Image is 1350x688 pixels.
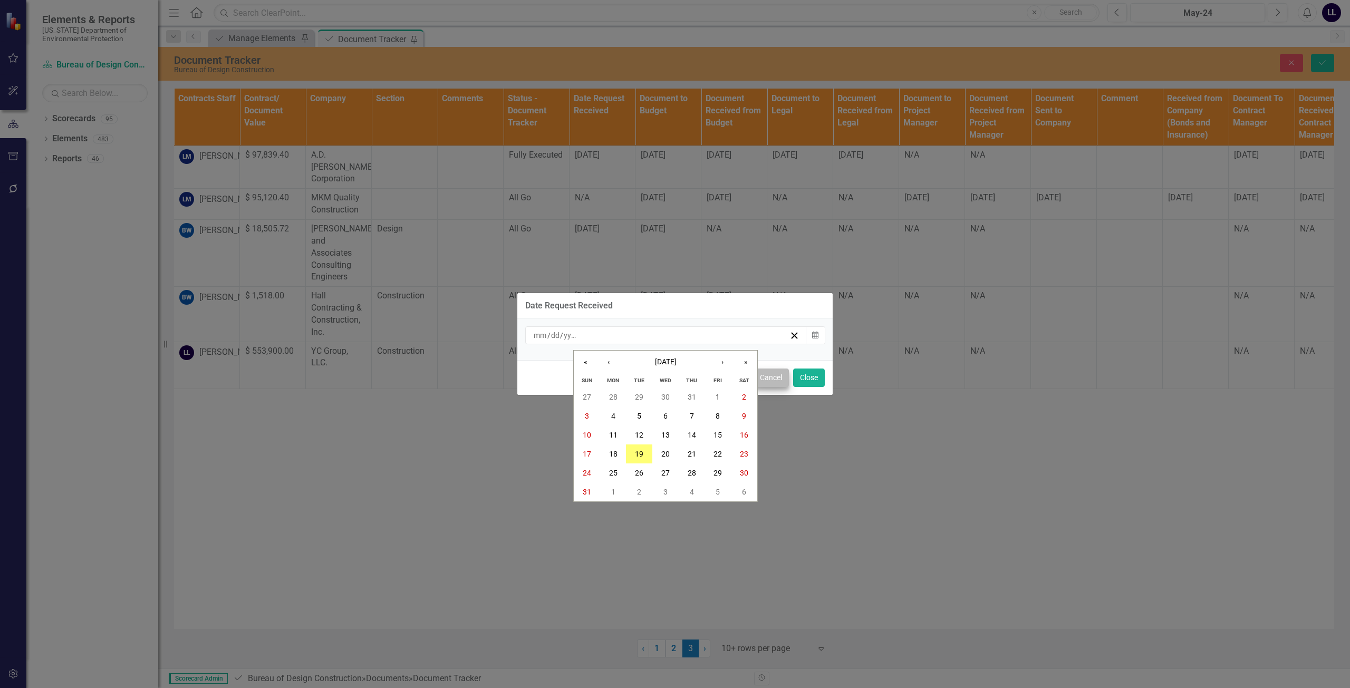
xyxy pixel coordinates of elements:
button: August 27, 2025 [652,463,679,482]
button: August 1, 2025 [705,387,731,406]
abbr: August 9, 2025 [742,412,746,420]
button: September 5, 2025 [705,482,731,501]
abbr: Wednesday [660,377,671,384]
abbr: August 3, 2025 [585,412,589,420]
abbr: August 25, 2025 [609,469,618,477]
abbr: August 20, 2025 [661,450,670,458]
abbr: August 31, 2025 [583,488,591,496]
abbr: August 17, 2025 [583,450,591,458]
abbr: August 24, 2025 [583,469,591,477]
button: July 29, 2025 [626,387,652,406]
abbr: August 10, 2025 [583,431,591,439]
button: August 18, 2025 [600,444,626,463]
abbr: August 15, 2025 [713,431,722,439]
abbr: July 28, 2025 [609,393,618,401]
button: August 6, 2025 [652,406,679,425]
button: ‹ [597,351,620,374]
span: / [560,331,563,340]
abbr: August 13, 2025 [661,431,670,439]
abbr: September 2, 2025 [637,488,641,496]
abbr: August 1, 2025 [716,393,720,401]
button: August 17, 2025 [574,444,600,463]
button: August 13, 2025 [652,425,679,444]
button: August 9, 2025 [731,406,757,425]
button: August 16, 2025 [731,425,757,444]
abbr: July 31, 2025 [688,393,696,401]
button: August 7, 2025 [679,406,705,425]
button: September 2, 2025 [626,482,652,501]
button: Cancel [753,369,789,387]
button: August 26, 2025 [626,463,652,482]
input: dd [551,330,560,341]
button: August 29, 2025 [705,463,731,482]
abbr: Friday [713,377,722,384]
abbr: August 16, 2025 [740,431,748,439]
abbr: August 23, 2025 [740,450,748,458]
abbr: Tuesday [634,377,644,384]
button: › [711,351,734,374]
abbr: August 29, 2025 [713,469,722,477]
abbr: July 30, 2025 [661,393,670,401]
abbr: August 26, 2025 [635,469,643,477]
button: August 4, 2025 [600,406,626,425]
button: August 28, 2025 [679,463,705,482]
button: August 8, 2025 [705,406,731,425]
button: August 10, 2025 [574,425,600,444]
abbr: July 29, 2025 [635,393,643,401]
button: August 15, 2025 [705,425,731,444]
button: » [734,351,757,374]
button: August 22, 2025 [705,444,731,463]
abbr: September 6, 2025 [742,488,746,496]
abbr: August 4, 2025 [611,412,615,420]
button: August 5, 2025 [626,406,652,425]
abbr: September 4, 2025 [690,488,694,496]
abbr: August 27, 2025 [661,469,670,477]
div: Date Request Received [525,301,613,311]
abbr: August 11, 2025 [609,431,618,439]
abbr: August 14, 2025 [688,431,696,439]
abbr: August 18, 2025 [609,450,618,458]
abbr: Monday [607,377,619,384]
button: July 30, 2025 [652,387,679,406]
abbr: August 21, 2025 [688,450,696,458]
button: September 1, 2025 [600,482,626,501]
button: August 3, 2025 [574,406,600,425]
abbr: September 5, 2025 [716,488,720,496]
abbr: August 6, 2025 [663,412,668,420]
button: August 12, 2025 [626,425,652,444]
input: mm [533,330,547,341]
button: August 30, 2025 [731,463,757,482]
abbr: August 7, 2025 [690,412,694,420]
abbr: Thursday [686,377,697,384]
abbr: September 1, 2025 [611,488,615,496]
span: / [547,331,551,340]
abbr: Sunday [582,377,592,384]
button: Close [793,369,825,387]
button: August 2, 2025 [731,387,757,406]
button: [DATE] [620,351,711,374]
abbr: August 30, 2025 [740,469,748,477]
button: « [574,351,597,374]
button: August 31, 2025 [574,482,600,501]
button: September 4, 2025 [679,482,705,501]
button: September 6, 2025 [731,482,757,501]
abbr: August 5, 2025 [637,412,641,420]
button: August 24, 2025 [574,463,600,482]
abbr: August 2, 2025 [742,393,746,401]
button: August 20, 2025 [652,444,679,463]
abbr: August 28, 2025 [688,469,696,477]
button: August 14, 2025 [679,425,705,444]
abbr: July 27, 2025 [583,393,591,401]
button: September 3, 2025 [652,482,679,501]
button: August 19, 2025 [626,444,652,463]
abbr: August 12, 2025 [635,431,643,439]
abbr: August 22, 2025 [713,450,722,458]
button: July 27, 2025 [574,387,600,406]
button: August 25, 2025 [600,463,626,482]
span: [DATE] [655,357,677,366]
abbr: Saturday [739,377,749,384]
input: yyyy [563,330,578,341]
abbr: August 8, 2025 [716,412,720,420]
button: August 23, 2025 [731,444,757,463]
button: July 31, 2025 [679,387,705,406]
